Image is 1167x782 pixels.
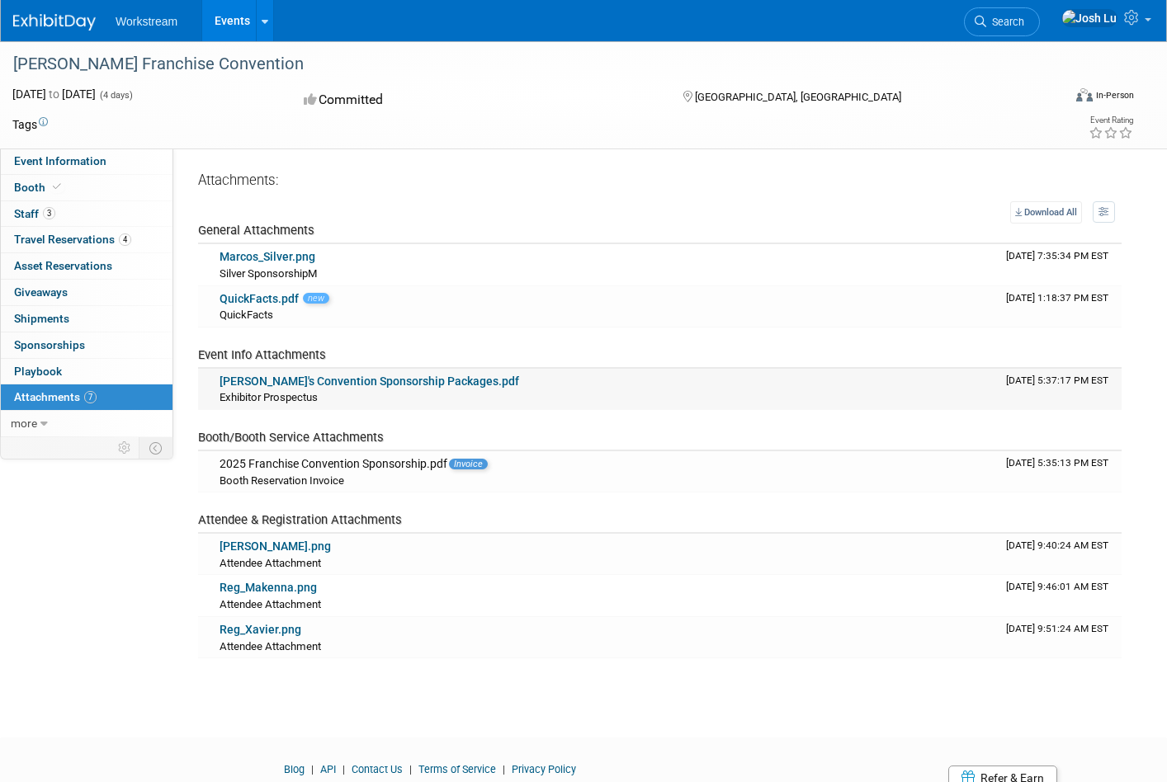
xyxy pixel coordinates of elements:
td: Upload Timestamp [999,617,1122,658]
span: Event Information [14,154,106,167]
div: [PERSON_NAME] Franchise Convention [7,49,1038,79]
span: Attendee & Registration Attachments [198,512,402,527]
span: | [498,763,509,775]
a: Reg_Makenna.png [220,581,317,594]
td: Upload Timestamp [999,369,1122,410]
span: Search [986,16,1024,28]
td: Upload Timestamp [999,286,1122,327]
span: Attendee Attachment [220,557,321,569]
span: Silver SponsorshipM [220,267,317,280]
div: Attachments: [198,171,1122,193]
span: QuickFacts [220,309,273,321]
td: Upload Timestamp [999,244,1122,285]
div: 2025 Franchise Convention Sponsorship.pdf [220,457,993,472]
span: Asset Reservations [14,259,112,272]
td: Upload Timestamp [999,534,1122,575]
span: Upload Timestamp [1006,623,1108,634]
span: Sponsorships [14,338,85,351]
a: Download All [1010,201,1082,224]
a: QuickFacts.pdf [220,292,299,305]
a: Shipments [1,306,172,332]
a: [PERSON_NAME].png [220,539,331,553]
span: Upload Timestamp [1006,250,1108,261]
div: Event Format [968,86,1135,111]
a: Search [964,7,1040,36]
a: Contact Us [352,763,403,775]
span: Exhibitor Prospectus [220,391,318,403]
a: Privacy Policy [512,763,576,775]
div: Event Rating [1089,116,1133,125]
a: Asset Reservations [1,253,172,279]
a: Terms of Service [418,763,496,775]
td: Upload Timestamp [999,451,1122,492]
span: 4 [119,233,131,246]
span: General Attachments [198,223,314,238]
span: Staff [14,207,55,220]
div: Committed [299,86,656,115]
span: [DATE] [DATE] [12,87,96,101]
span: Shipments [14,312,69,325]
span: Upload Timestamp [1006,581,1108,592]
span: [GEOGRAPHIC_DATA], [GEOGRAPHIC_DATA] [695,91,901,103]
span: new [303,293,329,304]
span: Upload Timestamp [1006,457,1108,469]
a: Booth [1,175,172,200]
td: Personalize Event Tab Strip [111,437,139,459]
span: Attendee Attachment [220,598,321,610]
i: Booth reservation complete [53,182,61,191]
a: Marcos_Silver.png [220,250,315,263]
span: Giveaways [14,285,68,299]
a: Playbook [1,359,172,384]
td: Upload Timestamp [999,575,1122,616]
span: Workstream [116,15,177,28]
a: Reg_Xavier.png [220,623,301,636]
span: Upload Timestamp [1006,539,1108,551]
a: Event Information [1,148,172,174]
span: Invoice [449,459,488,469]
span: | [338,763,349,775]
span: 3 [43,207,55,219]
span: Booth [14,181,64,194]
td: Toggle Event Tabs [139,437,173,459]
a: API [320,763,336,775]
span: Event Info Attachments [198,347,326,362]
span: Attendee Attachment [220,640,321,652]
a: Staff3 [1,201,172,227]
a: [PERSON_NAME]'s Convention Sponsorship Packages.pdf [220,375,519,388]
span: Booth/Booth Service Attachments [198,430,384,445]
span: | [405,763,416,775]
span: Attachments [14,390,97,403]
span: 7 [84,391,97,403]
a: Blog [284,763,305,775]
a: more [1,411,172,436]
img: Josh Lu [1061,9,1117,27]
span: more [11,417,37,430]
span: (4 days) [98,90,133,101]
span: | [307,763,318,775]
span: Booth Reservation Invoice [220,474,344,487]
td: Tags [12,116,48,133]
div: In-Person [1095,89,1134,101]
span: to [46,87,62,101]
a: Sponsorships [1,332,172,358]
a: Travel Reservations4 [1,227,172,252]
a: Giveaways [1,280,172,305]
span: Travel Reservations [14,233,131,246]
span: Upload Timestamp [1006,292,1108,304]
a: Attachments7 [1,384,172,410]
img: ExhibitDay [13,14,96,31]
img: Format-Inperson.png [1076,88,1093,101]
span: Playbook [14,365,62,378]
span: Upload Timestamp [1006,375,1108,386]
